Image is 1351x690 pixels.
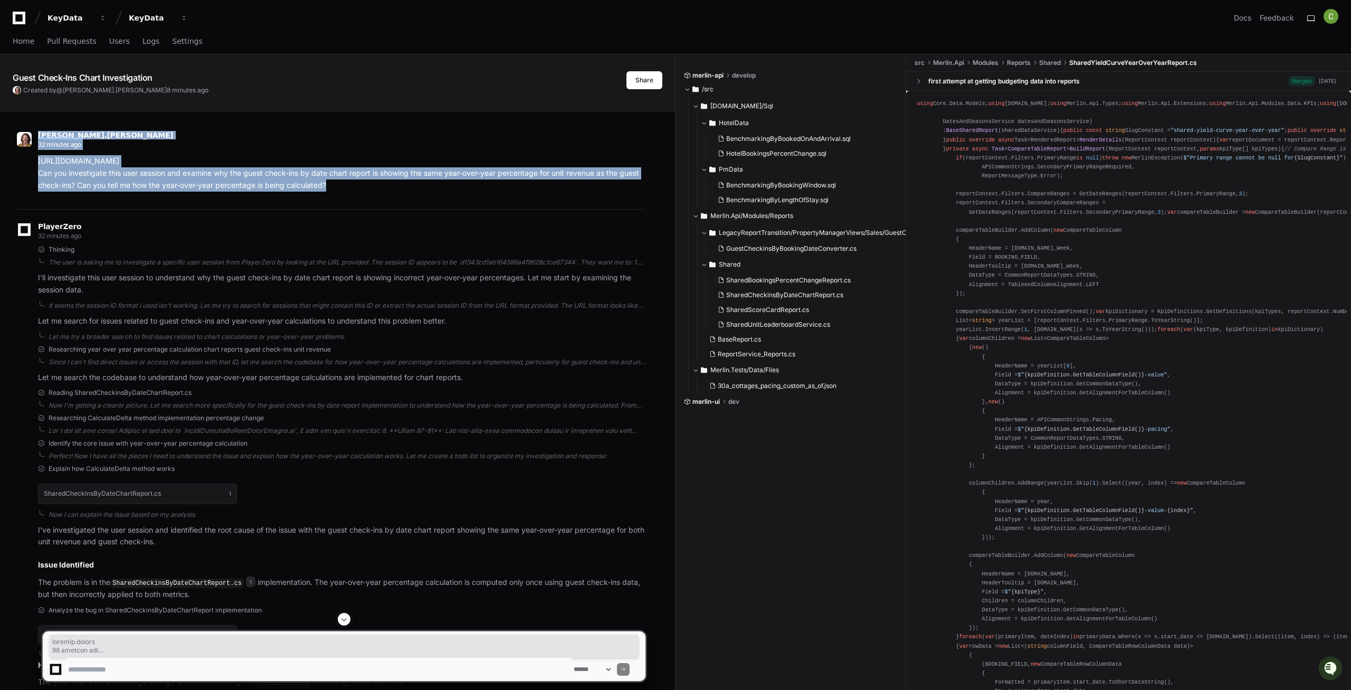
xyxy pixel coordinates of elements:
button: BenchmarkingByBookedOnAndArrival.sql [713,131,900,146]
span: SharedCheckinsByDateChartReport.cs [726,291,843,299]
button: /src [684,81,898,98]
span: {kpiDefinition.GetTableColumnField()} [1024,372,1145,378]
span: Task<RenderedReport> ( ) [946,137,1216,143]
span: new [1122,155,1131,161]
span: 3 [1157,209,1160,215]
span: 1 [1092,480,1096,486]
span: PmData [719,165,743,174]
a: Logs [142,30,159,54]
span: ReportService_Reports.cs [718,350,795,358]
button: [DOMAIN_NAME]/Sql [692,98,907,115]
span: Reports [1007,59,1031,67]
span: new [1021,335,1030,342]
span: < > ( ) [946,146,1281,152]
div: first attempt at getting budgeting data into reports [928,77,1080,86]
span: BenchmarkingByBookingWindow.sql [726,181,836,190]
span: in [1271,326,1278,333]
span: 30a_cottages_pacing_custom_as_of.json [718,382,836,390]
a: Pull Requests [47,30,96,54]
span: const [1086,127,1102,134]
span: SharedUnitLeaderboardService.cs [726,320,830,329]
span: Merlin.Tests/Data/Files [710,366,779,374]
button: ReportService_Reports.cs [705,347,909,362]
span: Shared [1039,59,1061,67]
div: We're available if you need us! [36,89,134,98]
a: [URL][DOMAIN_NAME] [38,156,119,165]
iframe: Open customer support [1317,655,1346,684]
span: PlayerZero [38,223,81,230]
span: Identify the core issue with year-over-year percentage calculation [49,439,248,448]
button: Start new chat [179,82,192,94]
span: new [988,399,998,405]
button: Share [626,71,662,89]
span: 0 [1067,363,1070,369]
span: public [946,137,966,143]
span: new [1067,552,1076,559]
span: Researching CalculateDelta method implementation percentage change [49,414,264,422]
div: KeyData [47,13,93,23]
span: using [917,100,933,107]
span: Logs [142,38,159,44]
span: string [972,317,992,324]
span: $" " [1005,589,1044,595]
span: ReportContext reportContext, KpiType[] kpiTypes [1109,146,1278,152]
span: 3 [1239,191,1242,197]
button: SharedBookingsPercentChangeReport.cs [713,273,909,288]
div: The user is asking me to investigate a specific user session from PlayerZero by looking at the UR... [49,258,645,267]
div: Start new chat [36,79,173,89]
svg: Directory [692,83,699,96]
div: Now I'm getting a clearer picture. Let me search more specifically for the guest check-ins by dat... [49,401,645,410]
span: using [1210,100,1226,107]
span: @ [56,86,63,94]
span: string [1106,127,1125,134]
span: {index} [1167,507,1190,514]
span: develop [732,71,756,80]
svg: Directory [709,258,716,271]
span: Home [13,38,34,44]
span: Merged [1289,76,1315,86]
button: 30a_cottages_pacing_custom_as_of.json [705,379,900,393]
span: null [1086,155,1099,161]
span: RenderDetails [1079,137,1121,143]
span: merlin-api [692,71,724,80]
span: CompareTableReport [1008,146,1067,152]
button: Feedback [1260,13,1294,23]
span: ReportContext reportContext [1125,137,1213,143]
button: SharedScoreCardReport.cs [713,303,909,317]
span: src [915,59,925,67]
span: BenchmarkingByLengthOfStay.sql [726,196,829,204]
span: new [1053,227,1063,233]
svg: Directory [701,100,707,112]
span: 8 minutes ago [167,86,208,94]
span: Users [109,38,130,44]
span: [DOMAIN_NAME]/Sql [710,102,773,110]
div: It seems the session ID format I used isn't working. Let me try to search for sessions that might... [49,301,645,310]
div: Welcome [11,42,192,59]
span: Pylon [105,111,128,119]
span: 32 minutes ago [38,140,81,148]
span: BaseSharedReport [946,127,998,134]
span: using [988,100,1005,107]
span: override [969,137,995,143]
span: Shared [719,260,740,269]
span: GuestCheckinsByBookingDateConverter.cs [726,244,857,253]
span: SharedYieldCurveYearOverYearReport.cs [1069,59,1197,67]
span: Modules [973,59,998,67]
a: Home [13,30,34,54]
span: var [1219,137,1229,143]
img: ACg8ocIMhgArYgx6ZSQUNXU5thzs6UsPf9rb_9nFAWwzqr8JC4dkNA=s96-c [1324,9,1338,24]
a: Users [109,30,130,54]
span: public [1288,127,1307,134]
button: SharedCheckinsByDateChartReport.cs1 [38,484,237,504]
button: SharedCheckinsByDateChartReport.cs [713,288,909,303]
span: Thinking [49,245,74,254]
div: KeyData [129,13,174,23]
span: BaseReport.cs [718,335,761,344]
span: throw [1102,155,1119,161]
a: Powered byPylon [74,110,128,119]
span: sharedDataService [1002,127,1057,134]
span: merlin-ui [692,398,720,406]
div: Perfect! Now I have all the pieces I need to understand the issue and explain how the year-over-y... [49,452,645,460]
span: {kpiDefinition.GetTableColumnField()} [1024,426,1145,432]
span: var [1096,308,1105,315]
